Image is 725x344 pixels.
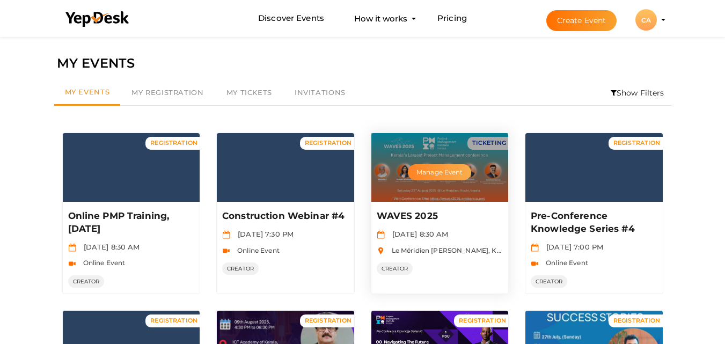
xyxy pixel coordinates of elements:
button: CA [632,9,660,31]
div: MY EVENTS [57,53,669,74]
a: Invitations [283,80,357,105]
img: video-icon.svg [222,247,230,255]
button: Create Event [546,10,617,31]
span: [DATE] 7:30 PM [232,230,294,238]
p: Online PMP Training, [DATE] [68,210,192,236]
img: calendar.svg [377,231,385,239]
span: CREATOR [68,275,105,288]
a: My Tickets [215,80,283,105]
button: Manage Event [408,164,471,180]
span: Online Event [232,246,280,254]
span: CREATOR [222,262,259,275]
img: calendar.svg [68,244,76,252]
p: Construction Webinar #4 [222,210,346,223]
span: Invitations [295,88,346,97]
li: Show Filters [604,80,671,105]
span: [DATE] 7:00 PM [541,243,603,251]
a: Discover Events [258,9,324,28]
profile-pic: CA [635,16,657,24]
img: calendar.svg [531,244,539,252]
img: calendar.svg [222,231,230,239]
a: My Events [54,80,121,106]
button: How it works [351,9,411,28]
span: CREATOR [531,275,567,288]
span: Online Event [540,259,588,267]
div: CA [635,9,657,31]
span: Online Event [78,259,126,267]
span: [DATE] 8:30 AM [387,230,449,238]
span: My Tickets [226,88,272,97]
span: [DATE] 8:30 AM [78,243,140,251]
a: Pricing [437,9,467,28]
span: My Events [65,87,110,96]
a: My Registration [120,80,215,105]
span: My Registration [131,88,203,97]
p: Pre-Conference Knowledge Series #4 [531,210,655,236]
p: WAVES 2025 [377,210,501,223]
img: video-icon.svg [531,260,539,268]
img: video-icon.svg [68,260,76,268]
img: location.svg [377,247,385,255]
span: CREATOR [377,262,413,275]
